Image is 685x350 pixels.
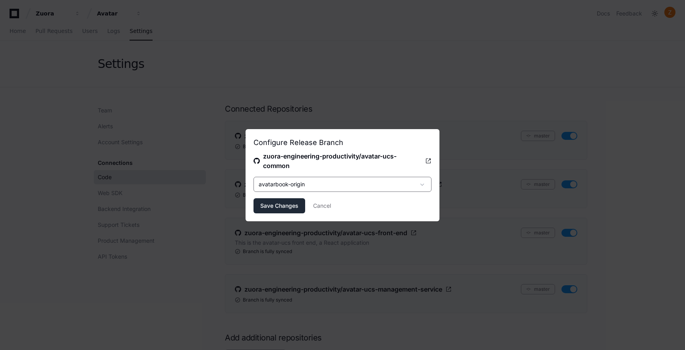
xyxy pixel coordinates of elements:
div: Configure Release Branch [253,137,343,148]
span: Save Changes [260,202,298,210]
span: avatarbook-origin [259,181,305,188]
button: Cancel [313,198,331,213]
span: zuora-engineering-productivity/avatar-ucs-common [263,151,422,170]
button: Save Changes [253,198,305,213]
a: zuora-engineering-productivity/avatar-ucs-common [253,151,432,170]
